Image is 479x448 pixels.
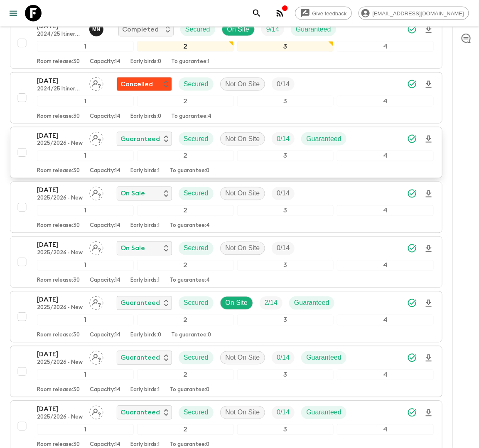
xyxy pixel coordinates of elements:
div: 1 [37,315,134,326]
div: 2 [137,260,234,271]
div: 2 [137,424,234,435]
span: Assign pack leader [89,80,103,86]
button: search adventures [248,5,265,22]
div: 4 [337,96,434,107]
div: 1 [37,96,134,107]
svg: Synced Successfully [407,408,417,418]
p: On Site [226,298,248,308]
p: Secured [184,134,209,144]
p: 0 / 14 [277,408,290,418]
p: On Site [227,24,249,34]
p: Early birds: 0 [130,113,161,120]
p: [DATE] [37,76,83,86]
div: 3 [237,205,334,216]
p: To guarantee: 4 [171,113,211,120]
span: Mads Nepper Christensen [89,25,105,32]
p: Secured [184,408,209,418]
p: Guaranteed [120,298,160,308]
button: [DATE]2025/2026 - NewAssign pack leaderGuaranteedSecuredNot On SiteTrip FillGuaranteed1234Room re... [10,127,442,178]
p: 2025/2026 - New [37,360,83,366]
p: On Sale [120,189,145,199]
p: Early birds: 1 [130,278,160,284]
p: Not On Site [226,353,260,363]
svg: Download Onboarding [424,80,434,90]
p: To guarantee: 4 [169,223,210,229]
p: 0 / 14 [277,353,290,363]
p: Guaranteed [120,353,160,363]
div: 2 [137,370,234,380]
p: Not On Site [226,408,260,418]
svg: Download Onboarding [424,299,434,309]
svg: Synced Successfully [407,243,417,253]
div: On Site [222,23,255,36]
svg: Synced Successfully [407,353,417,363]
div: 4 [337,41,434,52]
p: Room release: 30 [37,113,80,120]
div: [EMAIL_ADDRESS][DOMAIN_NAME] [359,7,469,20]
p: Capacity: 14 [90,223,120,229]
p: Secured [184,189,209,199]
p: [DATE] [37,350,83,360]
div: On Site [220,297,253,310]
p: Room release: 30 [37,168,80,175]
p: 2025/2026 - New [37,141,83,147]
button: menu [5,5,22,22]
div: 1 [37,424,134,435]
div: 4 [337,315,434,326]
svg: Download Onboarding [424,189,434,199]
button: [DATE]2025/2026 - NewAssign pack leaderOn SaleSecuredNot On SiteTrip Fill1234Room release:30Capac... [10,236,442,288]
div: Trip Fill [260,297,282,310]
div: Secured [179,297,214,310]
span: Give feedback [308,10,351,17]
div: 4 [337,370,434,380]
p: 2024/25 Itinerary [37,31,83,38]
p: Secured [184,298,209,308]
div: Trip Fill [272,78,295,91]
p: Capacity: 14 [90,332,120,339]
p: [DATE] [37,185,83,195]
button: [DATE]2024/25 ItineraryMads Nepper Christensen CompletedSecuredOn SiteTrip FillGuaranteed1234Room... [10,17,442,69]
p: Capacity: 14 [90,168,120,175]
p: Room release: 30 [37,387,80,394]
p: Capacity: 14 [90,278,120,284]
p: [DATE] [37,131,83,141]
div: 1 [37,151,134,161]
div: Secured [179,187,214,200]
div: 4 [337,151,434,161]
p: Room release: 30 [37,223,80,229]
div: 1 [37,205,134,216]
div: Secured [179,78,214,91]
p: Room release: 30 [37,332,80,339]
button: [DATE]2025/2026 - NewAssign pack leaderGuaranteedSecuredNot On SiteTrip FillGuaranteed1234Room re... [10,346,442,397]
span: Assign pack leader [89,189,103,196]
span: Assign pack leader [89,134,103,141]
span: Assign pack leader [89,408,103,415]
p: Capacity: 14 [90,58,120,65]
span: Assign pack leader [89,353,103,360]
div: Trip Fill [272,187,295,200]
p: [DATE] [37,240,83,250]
div: 4 [337,260,434,271]
p: [DATE] [37,295,83,305]
p: Early birds: 1 [130,387,160,394]
button: [DATE]2025/2026 - NewAssign pack leaderOn SaleSecuredNot On SiteTrip Fill1234Room release:30Capac... [10,182,442,233]
p: 2025/2026 - New [37,414,83,421]
div: Not On Site [220,242,265,255]
p: To guarantee: 1 [171,58,209,65]
p: Secured [184,353,209,363]
div: 2 [137,205,234,216]
p: Guaranteed [306,408,341,418]
span: Assign pack leader [89,299,103,305]
svg: Synced Successfully [407,134,417,144]
p: Guaranteed [120,134,160,144]
p: To guarantee: 0 [169,387,209,394]
svg: Download Onboarding [424,353,434,363]
svg: Download Onboarding [424,25,434,35]
div: 3 [237,41,334,52]
div: 2 [137,41,234,52]
div: 2 [137,315,234,326]
p: 0 / 14 [277,134,290,144]
p: Not On Site [226,134,260,144]
p: Room release: 30 [37,278,80,284]
div: Not On Site [220,132,265,146]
